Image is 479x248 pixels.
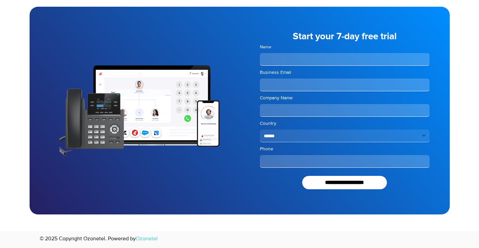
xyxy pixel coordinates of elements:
[260,146,430,152] label: Phone
[40,235,328,243] p: © 2025 Copyright Ozonetel. Powered by
[260,44,430,50] label: Name
[260,32,430,41] h5: Start your 7-day free trial
[260,120,430,127] label: Country
[260,95,430,101] label: Company Name
[260,69,430,76] label: Business Email
[136,235,158,243] a: Ozonetel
